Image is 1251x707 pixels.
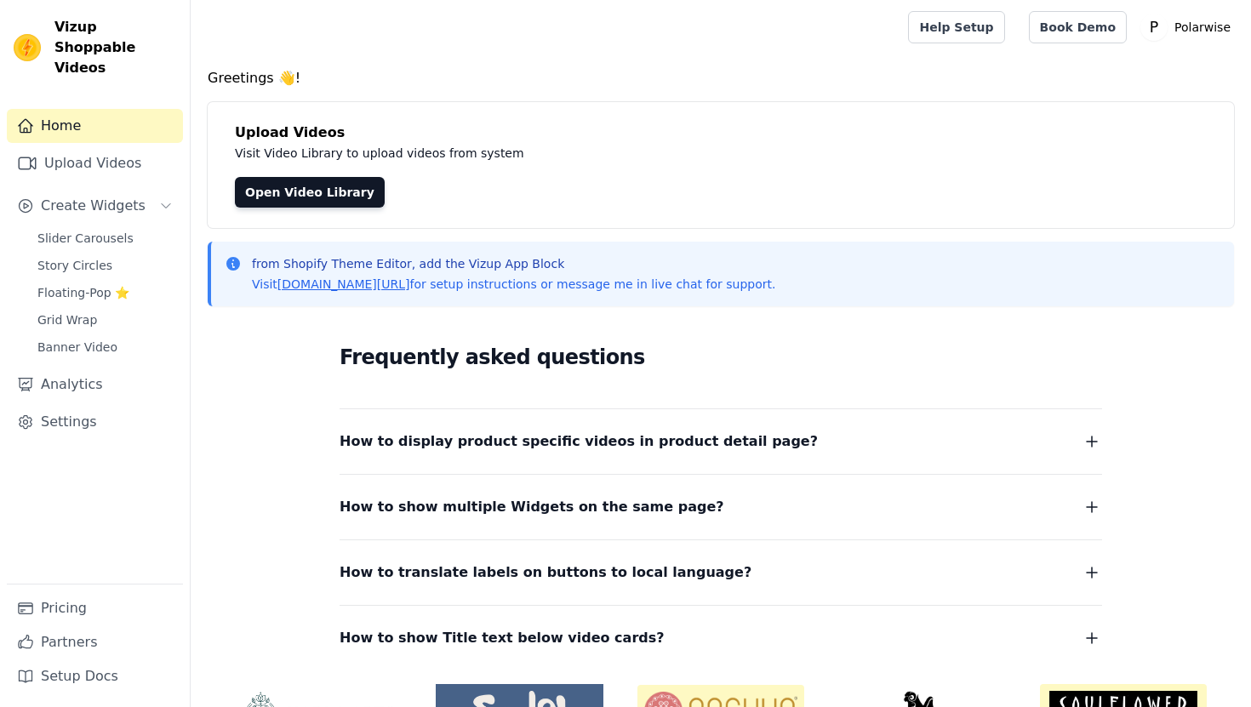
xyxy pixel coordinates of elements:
[340,340,1102,374] h2: Frequently asked questions
[14,34,41,61] img: Vizup
[208,68,1234,88] h4: Greetings 👋!
[7,405,183,439] a: Settings
[37,257,112,274] span: Story Circles
[1168,12,1237,43] p: Polarwise
[1150,19,1158,36] text: P
[277,277,410,291] a: [DOMAIN_NAME][URL]
[7,659,183,693] a: Setup Docs
[340,430,818,453] span: How to display product specific videos in product detail page?
[7,189,183,223] button: Create Widgets
[7,368,183,402] a: Analytics
[235,143,997,163] p: Visit Video Library to upload videos from system
[340,626,665,650] span: How to show Title text below video cards?
[340,626,1102,650] button: How to show Title text below video cards?
[27,308,183,332] a: Grid Wrap
[7,591,183,625] a: Pricing
[41,196,146,216] span: Create Widgets
[27,281,183,305] a: Floating-Pop ⭐
[340,430,1102,453] button: How to display product specific videos in product detail page?
[37,284,129,301] span: Floating-Pop ⭐
[1140,12,1237,43] button: P Polarwise
[37,311,97,328] span: Grid Wrap
[27,226,183,250] a: Slider Carousels
[7,109,183,143] a: Home
[27,254,183,277] a: Story Circles
[37,339,117,356] span: Banner Video
[54,17,176,78] span: Vizup Shoppable Videos
[252,276,775,293] p: Visit for setup instructions or message me in live chat for support.
[27,335,183,359] a: Banner Video
[340,561,751,584] span: How to translate labels on buttons to local language?
[235,123,1207,143] h4: Upload Videos
[37,230,134,247] span: Slider Carousels
[340,495,724,519] span: How to show multiple Widgets on the same page?
[340,495,1102,519] button: How to show multiple Widgets on the same page?
[252,255,775,272] p: from Shopify Theme Editor, add the Vizup App Block
[1029,11,1127,43] a: Book Demo
[908,11,1004,43] a: Help Setup
[7,625,183,659] a: Partners
[7,146,183,180] a: Upload Videos
[340,561,1102,584] button: How to translate labels on buttons to local language?
[235,177,385,208] a: Open Video Library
